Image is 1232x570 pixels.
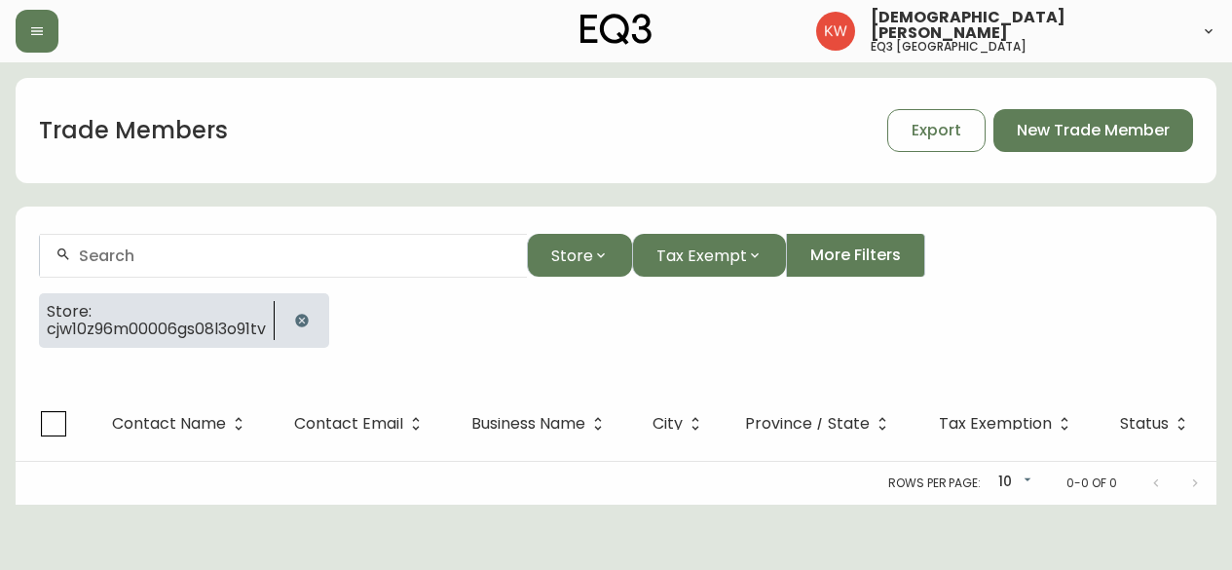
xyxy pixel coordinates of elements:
[471,415,611,433] span: Business Name
[993,109,1193,152] button: New Trade Member
[816,12,855,51] img: f33162b67396b0982c40ce2a87247151
[112,415,251,433] span: Contact Name
[47,321,266,338] span: cjw10z96m00006gs08l3o91tv
[1120,415,1194,433] span: Status
[47,303,266,321] span: Store:
[745,415,895,433] span: Province / State
[887,109,986,152] button: Export
[1066,475,1117,492] p: 0-0 of 0
[471,418,585,430] span: Business Name
[112,418,226,430] span: Contact Name
[871,10,1185,41] span: [DEMOGRAPHIC_DATA][PERSON_NAME]
[294,415,429,433] span: Contact Email
[745,418,870,430] span: Province / State
[1120,418,1169,430] span: Status
[786,234,925,277] button: More Filters
[989,467,1035,499] div: 10
[810,245,901,266] span: More Filters
[551,244,593,268] span: Store
[653,418,683,430] span: City
[1017,120,1170,141] span: New Trade Member
[888,475,981,492] p: Rows per page:
[871,41,1027,53] h5: eq3 [GEOGRAPHIC_DATA]
[79,247,511,265] input: Search
[527,234,632,277] button: Store
[939,415,1077,433] span: Tax Exemption
[912,120,961,141] span: Export
[939,418,1052,430] span: Tax Exemption
[656,244,747,268] span: Tax Exempt
[39,114,228,147] h1: Trade Members
[632,234,786,277] button: Tax Exempt
[294,418,403,430] span: Contact Email
[653,415,708,433] span: City
[580,14,653,45] img: logo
